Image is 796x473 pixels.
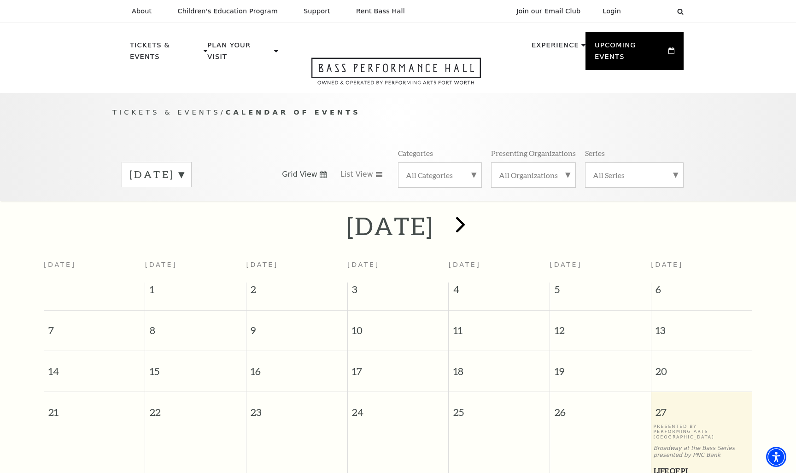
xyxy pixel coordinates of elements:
[449,392,550,424] span: 25
[653,445,750,459] p: Broadway at the Bass Series presented by PNC Bank
[129,167,184,182] label: [DATE]
[207,40,272,68] p: Plan Your Visit
[348,392,449,424] span: 24
[532,40,579,56] p: Experience
[653,424,750,439] p: Presented By Performing Arts [GEOGRAPHIC_DATA]
[246,311,347,342] span: 9
[44,392,145,424] span: 21
[340,169,373,179] span: List View
[651,261,683,268] span: [DATE]
[550,261,582,268] span: [DATE]
[550,392,651,424] span: 26
[246,261,278,268] span: [DATE]
[449,261,481,268] span: [DATE]
[550,351,651,383] span: 19
[347,261,380,268] span: [DATE]
[443,210,476,242] button: next
[593,170,676,180] label: All Series
[348,311,449,342] span: 10
[651,311,752,342] span: 13
[145,261,177,268] span: [DATE]
[44,351,145,383] span: 14
[304,7,330,15] p: Support
[348,351,449,383] span: 17
[348,283,449,301] span: 3
[449,283,550,301] span: 4
[550,283,651,301] span: 5
[651,351,752,383] span: 20
[499,170,568,180] label: All Organizations
[246,351,347,383] span: 16
[246,283,347,301] span: 2
[177,7,278,15] p: Children's Education Program
[491,148,576,158] p: Presenting Organizations
[145,283,246,301] span: 1
[278,58,514,93] a: Open this option
[130,40,201,68] p: Tickets & Events
[766,447,786,467] div: Accessibility Menu
[449,351,550,383] span: 18
[112,107,684,118] p: /
[550,311,651,342] span: 12
[145,311,246,342] span: 8
[226,108,361,116] span: Calendar of Events
[585,148,605,158] p: Series
[347,211,434,241] h2: [DATE]
[44,255,145,283] th: [DATE]
[356,7,405,15] p: Rent Bass Hall
[651,283,752,301] span: 6
[449,311,550,342] span: 11
[282,169,317,179] span: Grid View
[651,392,752,424] span: 27
[406,170,474,180] label: All Categories
[246,392,347,424] span: 23
[398,148,433,158] p: Categories
[132,7,152,15] p: About
[145,392,246,424] span: 22
[145,351,246,383] span: 15
[44,311,145,342] span: 7
[112,108,221,116] span: Tickets & Events
[636,7,668,16] select: Select:
[595,40,666,68] p: Upcoming Events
